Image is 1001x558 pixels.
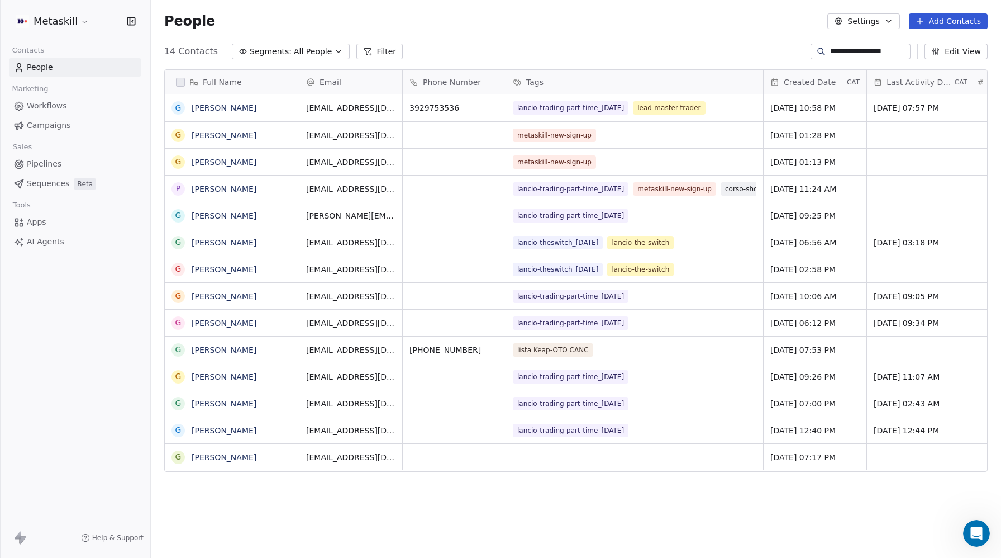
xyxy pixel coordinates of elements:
[192,426,256,435] a: [PERSON_NAME]
[175,317,182,329] div: G
[175,129,182,141] div: G
[192,131,256,140] a: [PERSON_NAME]
[607,263,674,276] span: lancio-the-switch
[203,77,242,88] span: Full Name
[164,13,215,30] span: People
[13,12,92,31] button: Metaskill
[192,185,256,193] a: [PERSON_NAME]
[847,78,860,87] span: CAT
[409,344,499,356] span: [PHONE_NUMBER]
[874,425,963,436] span: [DATE] 12:44 PM
[306,371,395,382] span: [EMAIL_ADDRESS][DOMAIN_NAME]
[176,183,180,195] div: P
[175,398,182,409] div: G
[513,424,628,437] span: lancio-trading-part-time_[DATE]
[513,209,628,223] span: lancio-trading-part-time_[DATE]
[955,78,967,87] span: CAT
[513,129,596,142] span: metaskill-new-sign-up
[7,81,53,97] span: Marketing
[513,236,603,249] span: lancio-theswitch_[DATE]
[306,452,395,463] span: [EMAIL_ADDRESS][DOMAIN_NAME]
[770,130,860,141] span: [DATE] 01:28 PM
[8,139,37,155] span: Sales
[886,77,952,88] span: Last Activity Date
[513,343,593,357] span: lista Keap-OTO CANC
[175,290,182,302] div: G
[356,44,403,59] button: Filter
[513,370,628,384] span: lancio-trading-part-time_[DATE]
[27,178,69,190] span: Sequences
[192,453,256,462] a: [PERSON_NAME]
[320,77,341,88] span: Email
[770,183,860,195] span: [DATE] 11:24 AM
[27,120,70,131] span: Campaigns
[192,265,256,274] a: [PERSON_NAME]
[192,158,256,167] a: [PERSON_NAME]
[770,344,860,356] span: [DATE] 07:53 PM
[403,70,506,94] div: Phone Number
[175,451,182,463] div: G
[164,45,218,58] span: 14 Contacts
[9,174,141,193] a: SequencesBeta
[770,371,860,382] span: [DATE] 09:26 PM
[306,237,395,248] span: [EMAIL_ADDRESS][DOMAIN_NAME]
[165,70,299,94] div: Full Name
[770,398,860,409] span: [DATE] 07:00 PM
[7,42,49,59] span: Contacts
[16,15,29,28] img: AVATAR%20METASKILL%20-%20Colori%20Positivo.png
[306,264,395,275] span: [EMAIL_ADDRESS][DOMAIN_NAME]
[770,102,860,114] span: [DATE] 10:58 PM
[34,14,78,29] span: Metaskill
[294,46,332,58] span: All People
[409,102,499,114] span: 3929753536
[874,398,963,409] span: [DATE] 02:43 AM
[874,318,963,329] span: [DATE] 09:34 PM
[81,533,144,542] a: Help & Support
[607,236,674,249] span: lancio-the-switch
[9,97,141,115] a: Workflows
[74,178,96,190] span: Beta
[175,156,182,168] div: G
[27,158,61,170] span: Pipelines
[175,424,182,436] div: G
[9,233,141,251] a: AI Agents
[770,291,860,302] span: [DATE] 10:06 AM
[306,318,395,329] span: [EMAIL_ADDRESS][DOMAIN_NAME]
[513,397,628,410] span: lancio-trading-part-time_[DATE]
[963,520,990,547] iframe: Intercom live chat
[506,70,763,94] div: Tags
[192,211,256,220] a: [PERSON_NAME]
[175,344,182,356] div: G
[909,13,988,29] button: Add Contacts
[192,346,256,354] a: [PERSON_NAME]
[867,70,970,94] div: Last Activity DateCAT
[306,102,395,114] span: [EMAIL_ADDRESS][DOMAIN_NAME]
[513,316,628,330] span: lancio-trading-part-time_[DATE]
[764,70,866,94] div: Created DateCAT
[513,182,628,196] span: lancio-trading-part-time_[DATE]
[770,210,860,221] span: [DATE] 09:25 PM
[9,58,141,77] a: People
[423,77,481,88] span: Phone Number
[513,263,603,276] span: lancio-theswitch_[DATE]
[175,237,182,248] div: G
[306,398,395,409] span: [EMAIL_ADDRESS][DOMAIN_NAME]
[175,371,182,382] div: G
[299,70,402,94] div: Email
[306,291,395,302] span: [EMAIL_ADDRESS][DOMAIN_NAME]
[9,213,141,231] a: Apps
[175,210,182,221] div: G
[27,62,53,73] span: People
[874,371,963,382] span: [DATE] 11:07 AM
[250,46,292,58] span: Segments:
[192,103,256,112] a: [PERSON_NAME]
[513,101,628,115] span: lancio-trading-part-time_[DATE]
[27,100,67,112] span: Workflows
[9,155,141,173] a: Pipelines
[770,318,860,329] span: [DATE] 06:12 PM
[924,44,988,59] button: Edit View
[874,237,963,248] span: [DATE] 03:18 PM
[784,77,836,88] span: Created Date
[192,372,256,381] a: [PERSON_NAME]
[8,197,35,214] span: Tools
